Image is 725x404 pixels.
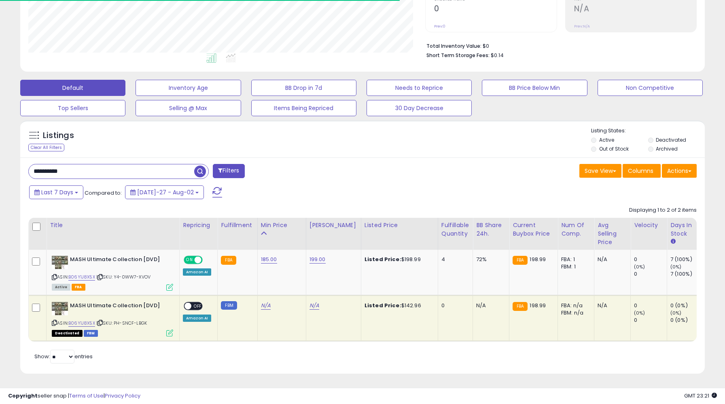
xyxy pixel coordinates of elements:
[441,221,469,238] div: Fulfillable Quantity
[670,270,703,278] div: 7 (100%)
[20,80,125,96] button: Default
[530,255,546,263] span: 198.99
[634,302,667,309] div: 0
[476,256,503,263] div: 72%
[136,80,241,96] button: Inventory Age
[670,310,682,316] small: (0%)
[68,320,95,327] a: B06Y1J8X5X
[599,136,614,143] label: Active
[476,302,503,309] div: N/A
[598,80,703,96] button: Non Competitive
[634,270,667,278] div: 0
[365,256,432,263] div: $198.99
[656,145,678,152] label: Archived
[365,302,432,309] div: $142.96
[365,302,401,309] b: Listed Price:
[561,256,588,263] div: FBA: 1
[634,221,664,230] div: Velocity
[261,255,277,264] a: 185.00
[201,257,214,264] span: OFF
[8,392,38,400] strong: Copyright
[670,238,675,245] small: Days In Stock.
[136,100,241,116] button: Selling @ Max
[530,302,546,309] span: 198.99
[96,320,147,326] span: | SKU: PH-SNCF-LBGK
[52,256,173,290] div: ASIN:
[50,221,176,230] div: Title
[629,206,697,214] div: Displaying 1 to 2 of 2 items
[426,52,490,59] b: Short Term Storage Fees:
[634,264,645,270] small: (0%)
[52,330,83,337] span: All listings that are unavailable for purchase on Amazon for any reason other than out-of-stock
[662,164,697,178] button: Actions
[183,221,214,230] div: Repricing
[670,264,682,270] small: (0%)
[561,263,588,270] div: FBM: 1
[634,310,645,316] small: (0%)
[482,80,587,96] button: BB Price Below Min
[598,302,624,309] div: N/A
[656,136,686,143] label: Deactivated
[183,315,211,322] div: Amazon AI
[52,302,173,336] div: ASIN:
[43,130,74,141] h5: Listings
[8,392,140,400] div: seller snap | |
[69,392,104,400] a: Terms of Use
[426,43,481,49] b: Total Inventory Value:
[513,256,528,265] small: FBA
[434,4,556,15] h2: 0
[52,256,68,269] img: 61MB6HmQLzL._SL40_.jpg
[623,164,661,178] button: Columns
[670,317,703,324] div: 0 (0%)
[574,24,590,29] small: Prev: N/A
[261,221,303,230] div: Min Price
[670,302,703,309] div: 0 (0%)
[261,302,271,310] a: N/A
[34,353,93,360] span: Show: entries
[310,221,358,230] div: [PERSON_NAME]
[28,144,64,151] div: Clear All Filters
[574,4,696,15] h2: N/A
[367,80,472,96] button: Needs to Reprice
[52,284,70,291] span: All listings currently available for purchase on Amazon
[561,309,588,317] div: FBM: n/a
[52,302,68,315] img: 61MB6HmQLzL._SL40_.jpg
[70,256,168,266] b: MASH Ultimate Collection [DVD]
[367,100,472,116] button: 30 Day Decrease
[72,284,85,291] span: FBA
[513,302,528,311] small: FBA
[125,185,204,199] button: [DATE]-27 - Aug-02
[670,221,700,238] div: Days In Stock
[96,274,151,280] span: | SKU: Y4-0WW7-XVOV
[628,167,653,175] span: Columns
[670,256,703,263] div: 7 (100%)
[84,330,98,337] span: FBM
[68,274,95,281] a: B06Y1J8X5X
[598,256,624,263] div: N/A
[20,100,125,116] button: Top Sellers
[105,392,140,400] a: Privacy Policy
[476,221,506,238] div: BB Share 24h.
[41,188,73,196] span: Last 7 Days
[251,100,356,116] button: Items Being Repriced
[29,185,83,199] button: Last 7 Days
[561,302,588,309] div: FBA: n/a
[213,164,244,178] button: Filters
[491,51,504,59] span: $0.14
[184,257,195,264] span: ON
[70,302,168,312] b: MASH Ultimate Collection [DVD]
[365,255,401,263] b: Listed Price:
[191,302,204,309] span: OFF
[434,24,445,29] small: Prev: 0
[137,188,194,196] span: [DATE]-27 - Aug-02
[591,127,705,135] p: Listing States:
[183,268,211,276] div: Amazon AI
[599,145,629,152] label: Out of Stock
[441,256,466,263] div: 4
[634,256,667,263] div: 0
[251,80,356,96] button: BB Drop in 7d
[221,256,236,265] small: FBA
[441,302,466,309] div: 0
[221,221,254,230] div: Fulfillment
[579,164,621,178] button: Save View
